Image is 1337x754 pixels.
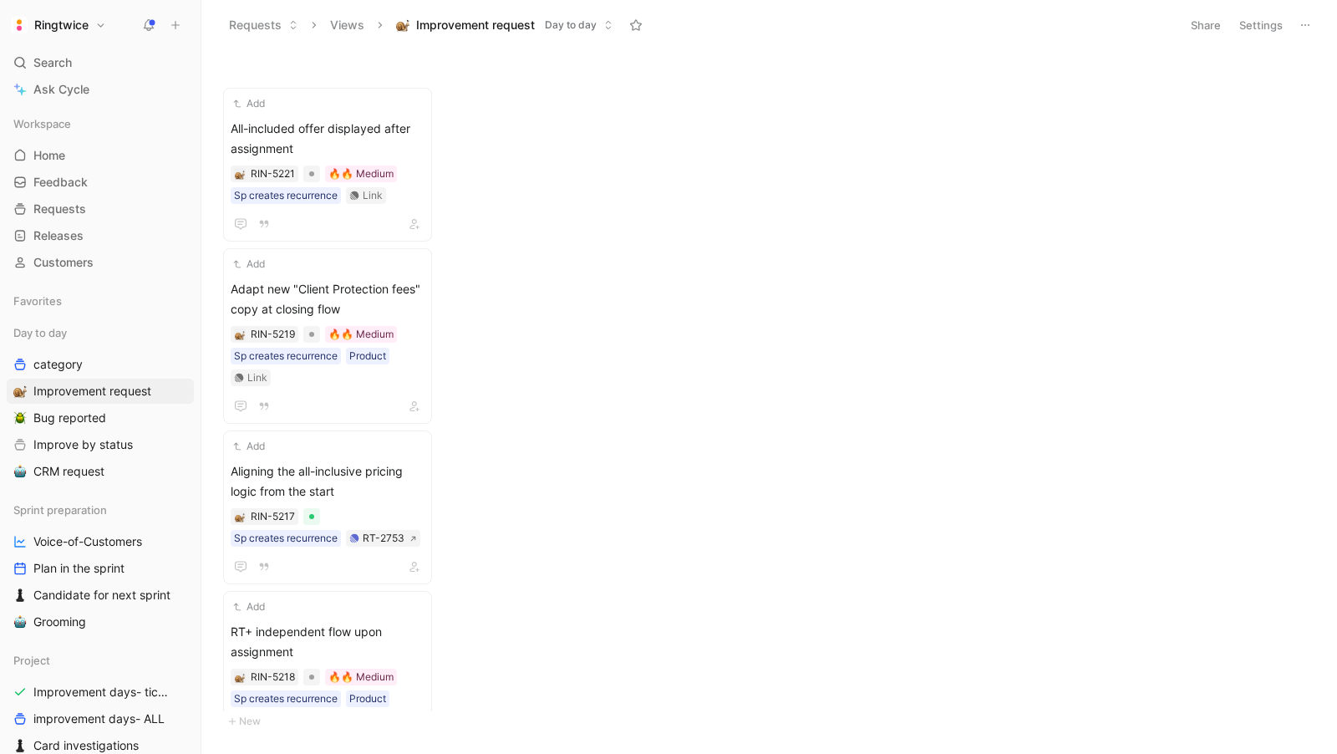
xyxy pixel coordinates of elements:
span: Releases [33,227,84,244]
div: New [215,50,449,740]
div: Sp creates recurrence [234,690,338,707]
a: ♟️Candidate for next sprint [7,583,194,608]
div: RT-2753 [363,530,404,547]
div: RIN-5217 [251,508,295,525]
img: 🐌 [235,330,245,340]
span: Grooming [33,614,86,630]
img: Ringtwice [11,17,28,33]
a: Ask Cycle [7,77,194,102]
span: Home [33,147,65,164]
span: Candidate for next sprint [33,587,170,604]
a: AddAll-included offer displayed after assignment🔥🔥 MediumSp creates recurrenceLink [223,88,432,242]
img: 🐌 [235,673,245,683]
div: Sprint preparation [7,497,194,522]
button: Add [231,599,267,615]
a: 🤖CRM request [7,459,194,484]
button: 🤖 [10,612,30,632]
div: Search [7,50,194,75]
span: RT+ independent flow upon assignment [231,622,424,662]
div: Day to day [7,320,194,345]
div: Workspace [7,111,194,136]
button: 🐌 [10,381,30,401]
span: Bug reported [33,410,106,426]
div: Sprint preparationVoice-of-CustomersPlan in the sprint♟️Candidate for next sprint🤖Grooming [7,497,194,634]
button: 🐌 [234,671,246,683]
div: Link [247,369,267,386]
div: RIN-5221 [251,166,295,182]
div: 🔥🔥 Medium [328,669,394,685]
img: 🤖 [13,465,27,478]
button: 🐌 [234,168,246,180]
span: All-included offer displayed after assignment [231,119,424,159]
img: 🤖 [13,615,27,629]
button: Add [231,95,267,112]
a: Requests [7,196,194,222]
img: 🐌 [235,512,245,522]
div: Day to daycategory🐌Improvement request🪲Bug reportedImprove by status🤖CRM request [7,320,194,484]
a: 🤖Grooming [7,609,194,634]
span: Aligning the all-inclusive pricing logic from the start [231,461,424,502]
span: Day to day [545,17,597,33]
button: RingtwiceRingtwice [7,13,110,37]
button: 🐌 [234,511,246,522]
a: Feedback [7,170,194,195]
span: category [33,356,83,373]
span: Voice-of-Customers [33,533,142,550]
span: improvement days- ALL [33,711,165,727]
div: Link [363,187,383,204]
div: Sp creates recurrence [234,530,338,547]
span: Sprint preparation [13,502,107,518]
button: 🤖 [10,461,30,481]
div: Product [349,690,386,707]
span: Search [33,53,72,73]
span: Customers [33,254,94,271]
button: Requests [221,13,306,38]
div: Project [7,648,194,673]
img: 🐌 [396,18,409,32]
span: Feedback [33,174,88,191]
span: Adapt new "Client Protection fees" copy at closing flow [231,279,424,319]
img: ♟️ [13,588,27,602]
a: Home [7,143,194,168]
button: Add [231,438,267,455]
button: Settings [1232,13,1290,37]
button: 🪲 [10,408,30,428]
img: 🪲 [13,411,27,425]
span: Card investigations [33,737,139,754]
span: Improvement days- tickets ready [33,684,175,701]
a: Customers [7,250,194,275]
a: Improvement days- tickets ready [7,680,194,705]
div: 🔥🔥 Medium [328,326,394,343]
button: New [221,711,442,731]
div: Favorites [7,288,194,313]
img: ♟️ [13,739,27,752]
div: Sp creates recurrence [234,348,338,364]
span: Project [13,652,50,669]
button: ♟️ [10,585,30,605]
a: AddAligning the all-inclusive pricing logic from the startSp creates recurrenceRT-2753 [223,430,432,584]
button: 🐌Improvement requestDay to day [389,13,621,38]
span: Requests [33,201,86,217]
h1: Ringtwice [34,18,89,33]
span: Improvement request [416,17,535,33]
a: category [7,352,194,377]
button: Share [1183,13,1228,37]
div: Sp creates recurrence [234,187,338,204]
img: 🐌 [13,385,27,398]
span: CRM request [33,463,104,480]
div: RIN-5218 [251,669,295,685]
button: 🐌 [234,329,246,340]
span: Improve by status [33,436,133,453]
button: Views [323,13,372,38]
div: RIN-5219 [251,326,295,343]
span: Favorites [13,293,62,309]
img: 🐌 [235,170,245,180]
a: Releases [7,223,194,248]
a: 🐌Improvement request [7,379,194,404]
div: 🔥🔥 Medium [328,166,394,182]
span: Plan in the sprint [33,560,125,577]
